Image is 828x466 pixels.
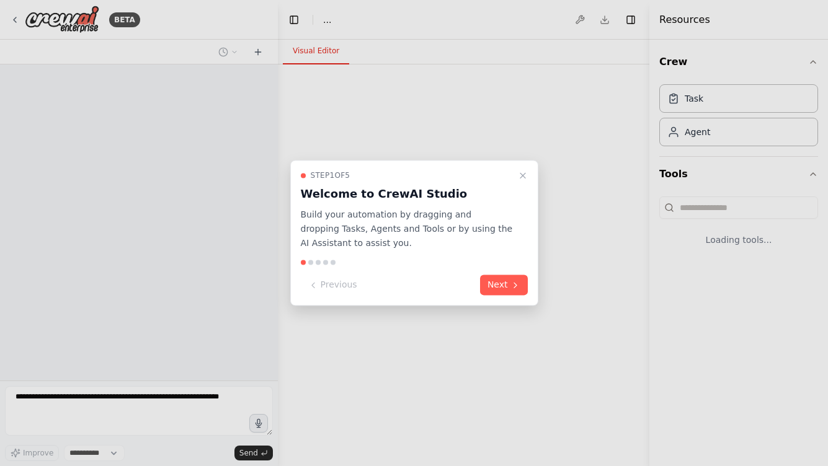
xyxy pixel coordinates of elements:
button: Previous [301,275,365,296]
h3: Welcome to CrewAI Studio [301,185,513,203]
button: Hide left sidebar [285,11,303,29]
button: Close walkthrough [515,168,530,183]
span: Step 1 of 5 [311,170,350,180]
p: Build your automation by dragging and dropping Tasks, Agents and Tools or by using the AI Assista... [301,208,513,250]
button: Next [480,275,528,296]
